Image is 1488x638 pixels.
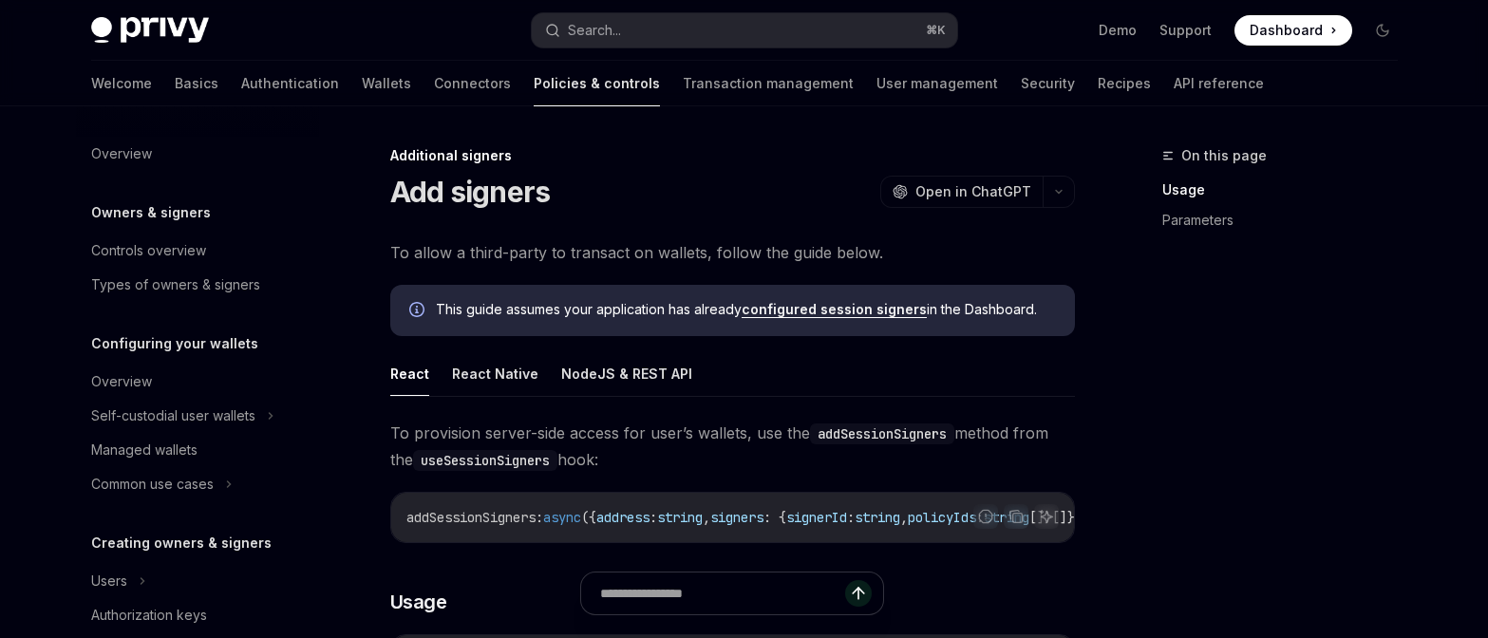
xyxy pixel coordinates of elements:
[915,182,1031,201] span: Open in ChatGPT
[76,467,319,501] button: Common use cases
[926,23,946,38] span: ⌘ K
[1174,61,1264,106] a: API reference
[650,509,657,526] span: :
[76,399,319,433] button: Self-custodial user wallets
[1099,21,1137,40] a: Demo
[534,61,660,106] a: Policies & controls
[76,564,319,598] button: Users
[76,137,319,171] a: Overview
[91,273,260,296] div: Types of owners & signers
[390,175,551,209] h1: Add signers
[76,433,319,467] a: Managed wallets
[900,509,908,526] span: ,
[847,509,855,526] span: :
[1021,61,1075,106] a: Security
[91,142,152,165] div: Overview
[413,450,557,471] code: useSessionSigners
[786,509,847,526] span: signerId
[1234,15,1352,46] a: Dashboard
[845,580,872,607] button: Send message
[91,570,127,592] div: Users
[600,572,845,614] input: Ask a question...
[76,365,319,399] a: Overview
[1004,504,1028,529] button: Copy the contents from the code block
[561,351,692,396] button: NodeJS & REST API
[91,239,206,262] div: Controls overview
[434,61,511,106] a: Connectors
[452,351,538,396] button: React Native
[390,420,1075,473] span: To provision server-side access for user’s wallets, use the method from the hook:
[362,61,411,106] a: Wallets
[763,509,786,526] span: : {
[532,13,957,47] button: Search...⌘K
[703,509,710,526] span: ,
[1162,205,1413,235] a: Parameters
[1181,144,1267,167] span: On this page
[91,201,211,224] h5: Owners & signers
[880,176,1043,208] button: Open in ChatGPT
[409,302,428,321] svg: Info
[1029,509,1083,526] span: []}[]})
[91,332,258,355] h5: Configuring your wallets
[810,423,954,444] code: addSessionSigners
[568,19,621,42] div: Search...
[76,234,319,268] a: Controls overview
[91,370,152,393] div: Overview
[175,61,218,106] a: Basics
[241,61,339,106] a: Authentication
[536,509,543,526] span: :
[91,439,198,461] div: Managed wallets
[1250,21,1323,40] span: Dashboard
[390,351,429,396] button: React
[1367,15,1398,46] button: Toggle dark mode
[657,509,703,526] span: string
[91,61,152,106] a: Welcome
[1034,504,1059,529] button: Ask AI
[581,509,596,526] span: ({
[876,61,998,106] a: User management
[91,473,214,496] div: Common use cases
[390,146,1075,165] div: Additional signers
[543,509,581,526] span: async
[390,239,1075,266] span: To allow a third-party to transact on wallets, follow the guide below.
[683,61,854,106] a: Transaction management
[406,509,536,526] span: addSessionSigners
[1159,21,1212,40] a: Support
[1098,61,1151,106] a: Recipes
[76,268,319,302] a: Types of owners & signers
[91,17,209,44] img: dark logo
[710,509,763,526] span: signers
[973,504,998,529] button: Report incorrect code
[91,532,272,554] h5: Creating owners & signers
[596,509,650,526] span: address
[91,604,207,627] div: Authorization keys
[855,509,900,526] span: string
[436,300,1056,319] span: This guide assumes your application has already in the Dashboard.
[742,301,927,318] a: configured session signers
[908,509,976,526] span: policyIds
[91,404,255,427] div: Self-custodial user wallets
[1162,175,1413,205] a: Usage
[76,598,319,632] a: Authorization keys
